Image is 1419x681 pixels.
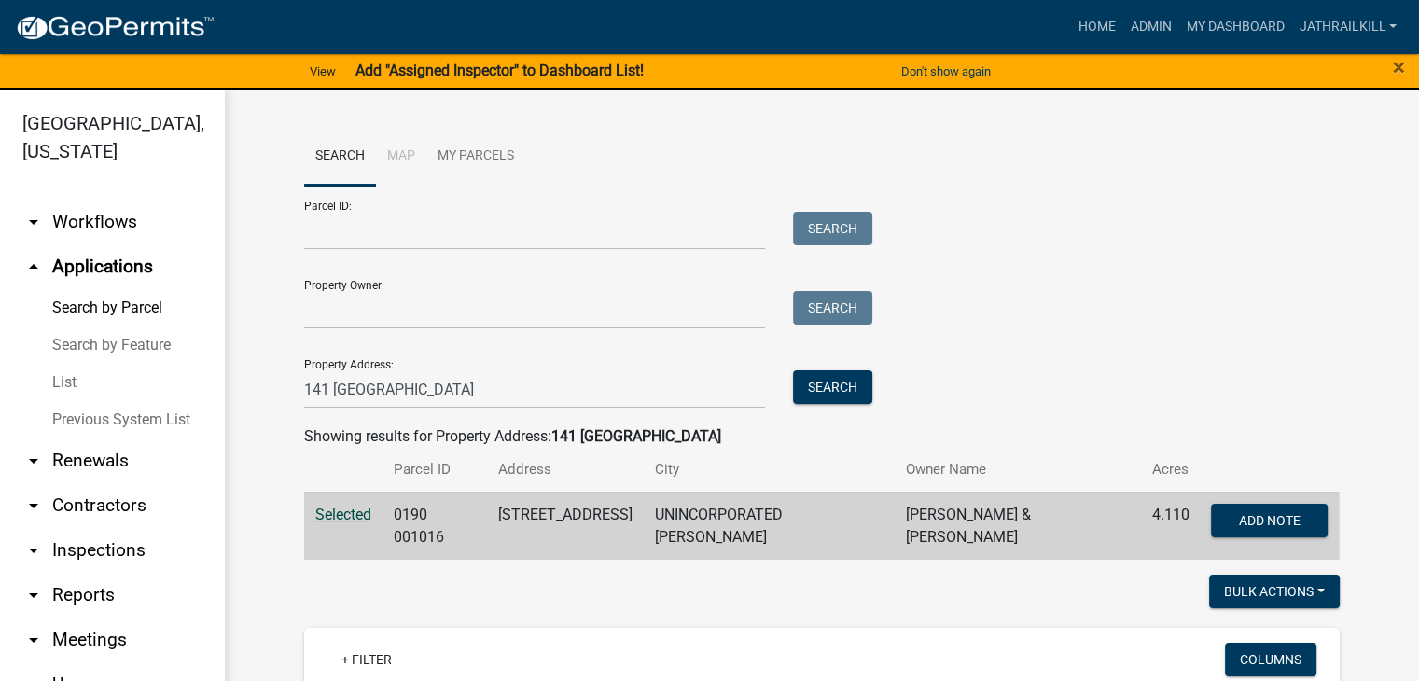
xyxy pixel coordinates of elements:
[22,629,45,651] i: arrow_drop_down
[426,127,525,187] a: My Parcels
[793,291,872,325] button: Search
[1393,56,1405,78] button: Close
[1211,504,1328,537] button: Add Note
[383,448,488,492] th: Parcel ID
[1178,9,1291,45] a: My Dashboard
[22,256,45,278] i: arrow_drop_up
[1070,9,1122,45] a: Home
[1140,492,1200,560] td: 4.110
[315,506,371,523] a: Selected
[355,62,643,79] strong: Add "Assigned Inspector" to Dashboard List!
[895,448,1141,492] th: Owner Name
[383,492,488,560] td: 0190 001016
[1225,643,1316,676] button: Columns
[487,492,644,560] td: [STREET_ADDRESS]
[487,448,644,492] th: Address
[1122,9,1178,45] a: Admin
[1239,512,1301,527] span: Add Note
[327,643,407,676] a: + Filter
[551,427,721,445] strong: 141 [GEOGRAPHIC_DATA]
[304,127,376,187] a: Search
[1209,575,1340,608] button: Bulk Actions
[22,539,45,562] i: arrow_drop_down
[1291,9,1404,45] a: Jathrailkill
[304,425,1340,448] div: Showing results for Property Address:
[894,56,998,87] button: Don't show again
[302,56,343,87] a: View
[22,494,45,517] i: arrow_drop_down
[1140,448,1200,492] th: Acres
[22,211,45,233] i: arrow_drop_down
[644,448,895,492] th: City
[644,492,895,560] td: UNINCORPORATED [PERSON_NAME]
[793,212,872,245] button: Search
[1393,54,1405,80] span: ×
[793,370,872,404] button: Search
[895,492,1141,560] td: [PERSON_NAME] & [PERSON_NAME]
[22,584,45,606] i: arrow_drop_down
[22,450,45,472] i: arrow_drop_down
